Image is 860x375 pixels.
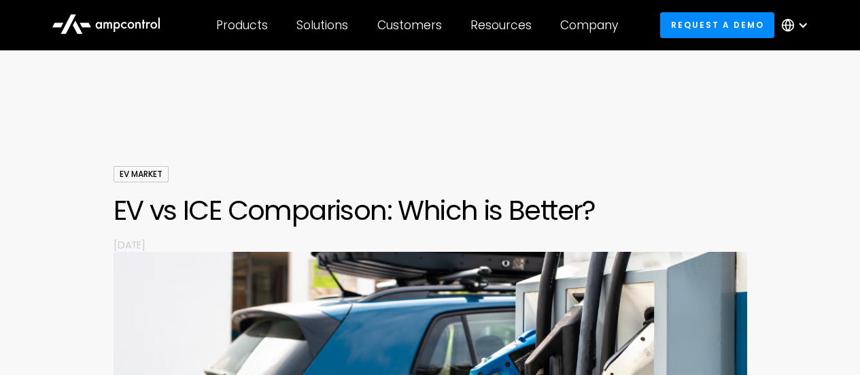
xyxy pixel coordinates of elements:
div: Customers [377,18,442,33]
div: Resources [470,18,532,33]
div: Solutions [296,18,348,33]
p: [DATE] [114,238,747,252]
a: Request a demo [660,12,774,37]
div: Company [560,18,618,33]
div: Products [216,18,268,33]
h1: EV vs ICE Comparison: Which is Better? [114,194,747,227]
div: EV Market [114,166,169,182]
